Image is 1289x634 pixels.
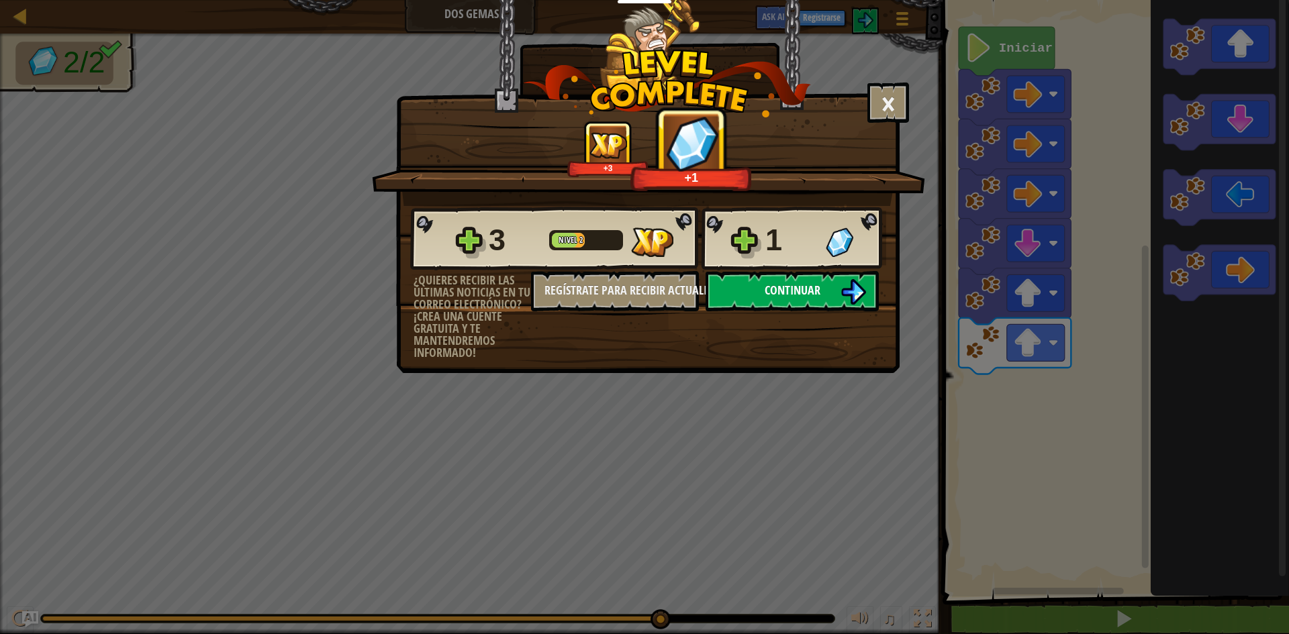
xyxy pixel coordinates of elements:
[414,274,531,359] div: ¿Quieres recibir las últimas noticias en tu correo electrónico? ¡Crea una cuente gratuita y te ma...
[765,282,820,299] span: Continuar
[559,234,579,246] span: Nivel
[631,227,673,257] img: XP Conseguida
[523,50,811,117] img: level_complete.png
[706,271,879,311] button: Continuar
[634,170,749,185] div: +1
[841,279,866,305] img: Continuar
[570,163,646,173] div: +3
[579,234,583,246] span: 2
[663,113,720,174] img: Gemas Conseguidas
[765,219,818,262] div: 1
[489,219,541,262] div: 3
[589,132,627,158] img: XP Conseguida
[826,227,853,257] img: Gemas Conseguidas
[867,83,909,123] button: ×
[531,271,699,311] button: Regístrate para recibir actualizaciones.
